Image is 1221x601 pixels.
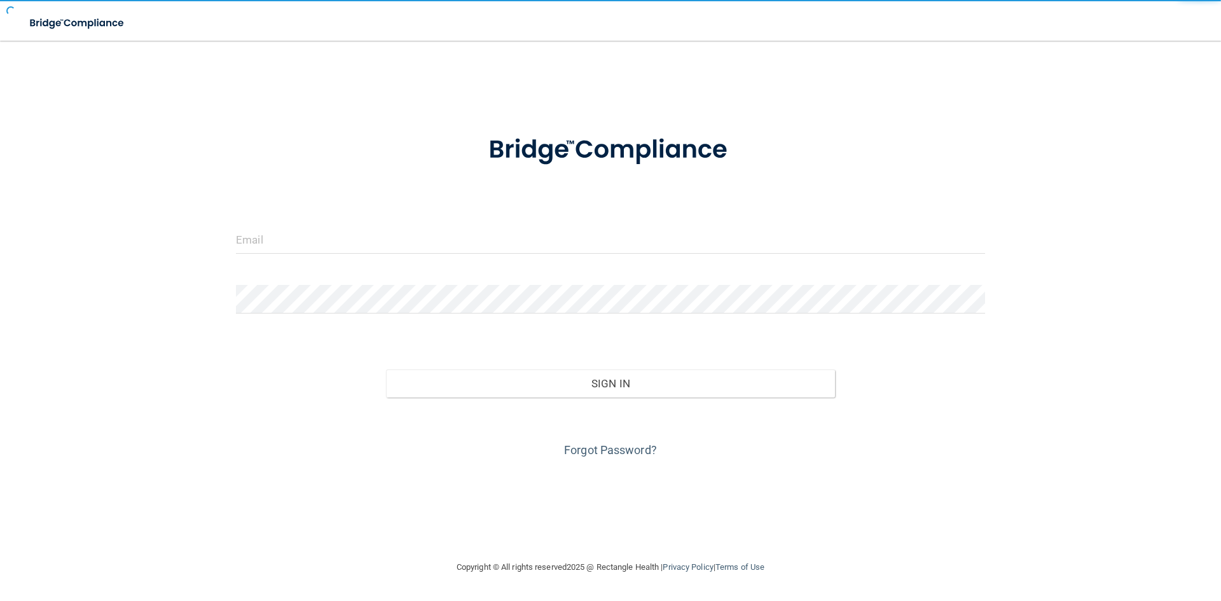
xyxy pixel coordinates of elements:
img: bridge_compliance_login_screen.278c3ca4.svg [19,10,136,36]
input: Email [236,225,985,254]
a: Forgot Password? [564,443,657,457]
div: Copyright © All rights reserved 2025 @ Rectangle Health | | [378,547,843,588]
img: bridge_compliance_login_screen.278c3ca4.svg [462,117,759,183]
button: Sign In [386,370,836,397]
a: Terms of Use [715,562,764,572]
a: Privacy Policy [663,562,713,572]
